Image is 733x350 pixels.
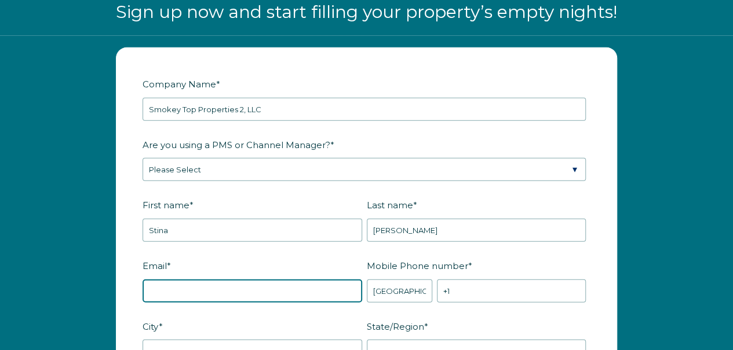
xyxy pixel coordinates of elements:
span: State/Region [367,318,424,336]
span: First name [143,196,189,214]
span: City [143,318,159,336]
span: Email [143,257,167,275]
span: Mobile Phone number [367,257,468,275]
span: Last name [367,196,413,214]
span: Sign up now and start filling your property’s empty nights! [116,1,617,23]
span: Are you using a PMS or Channel Manager? [143,136,330,154]
span: Company Name [143,75,216,93]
